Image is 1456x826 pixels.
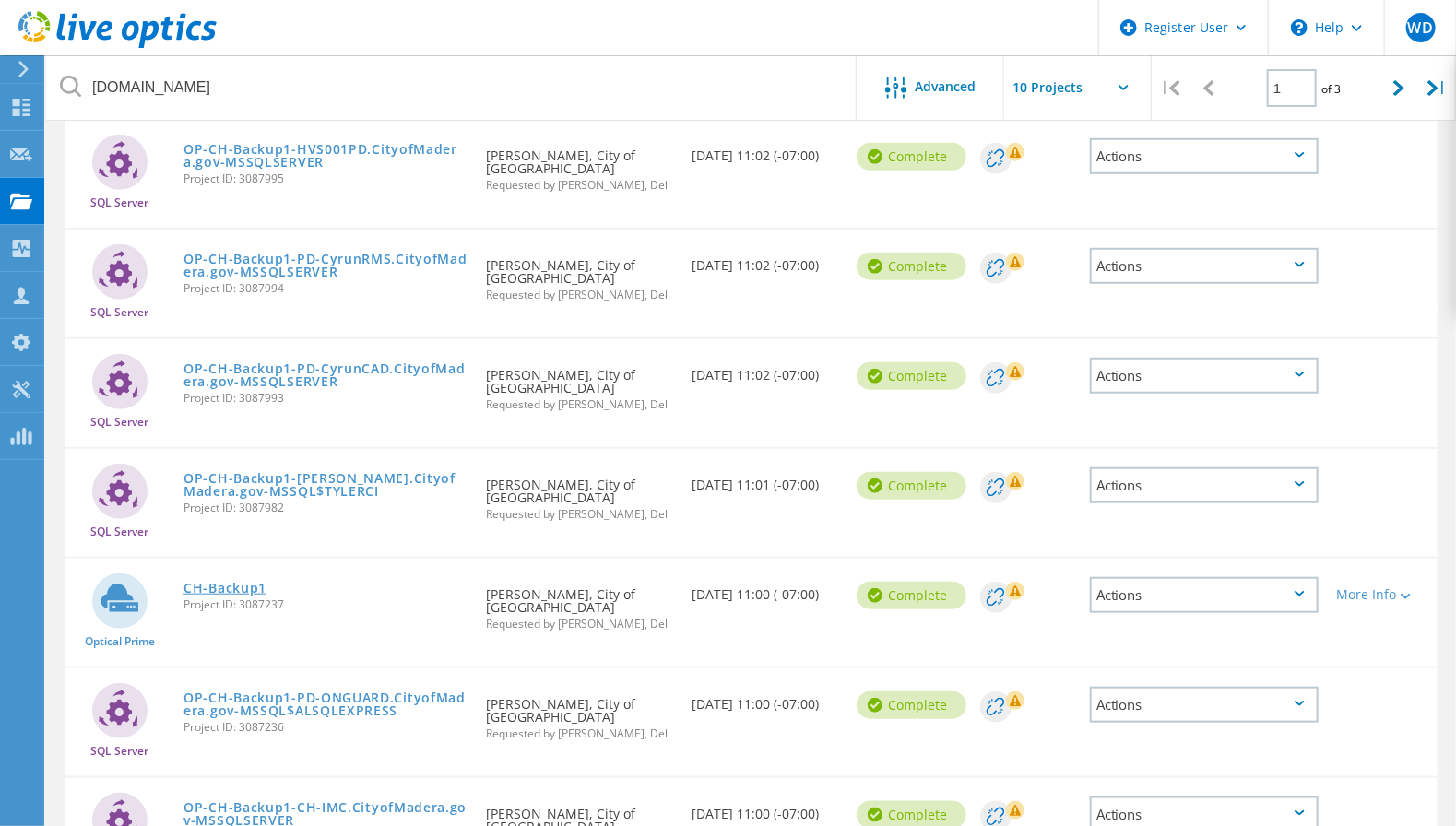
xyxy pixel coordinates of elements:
[1090,358,1319,394] div: Actions
[183,722,468,733] span: Project ID: 3087236
[682,120,847,181] div: [DATE] 11:02 (-07:00)
[183,582,266,595] a: CH-Backup1
[486,180,673,191] span: Requested by [PERSON_NAME], Dell
[486,399,673,410] span: Requested by [PERSON_NAME], Dell
[857,472,966,500] div: Complete
[682,559,847,619] div: [DATE] 11:00 (-07:00)
[682,230,847,290] div: [DATE] 11:02 (-07:00)
[90,526,148,537] span: SQL Server
[477,559,682,648] div: [PERSON_NAME], City of [GEOGRAPHIC_DATA]
[90,307,148,318] span: SQL Server
[477,120,682,209] div: [PERSON_NAME], City of [GEOGRAPHIC_DATA]
[682,449,847,510] div: [DATE] 11:01 (-07:00)
[183,362,468,388] a: OP-CH-Backup1-PD-CyrunCAD.CityofMadera.gov-MSSQLSERVER
[183,472,468,498] a: OP-CH-Backup1-[PERSON_NAME].CityofMadera.gov-MSSQL$TYLERCI
[477,230,682,319] div: [PERSON_NAME], City of [GEOGRAPHIC_DATA]
[1152,55,1190,121] div: |
[1418,55,1456,121] div: |
[90,746,148,757] span: SQL Server
[486,289,673,301] span: Requested by [PERSON_NAME], Dell
[90,417,148,428] span: SQL Server
[1090,138,1319,174] div: Actions
[183,691,468,717] a: OP-CH-Backup1-PD-ONGUARD.CityofMadera.gov-MSSQL$ALSQLEXPRESS
[18,39,217,52] a: Live Optics Dashboard
[916,80,977,93] span: Advanced
[183,283,468,294] span: Project ID: 3087994
[1090,687,1319,723] div: Actions
[857,143,966,171] div: Complete
[46,55,858,120] input: Search projects by name, owner, ID, company, etc
[183,393,468,404] span: Project ID: 3087993
[486,728,673,739] span: Requested by [PERSON_NAME], Dell
[1408,20,1433,35] span: WD
[857,253,966,280] div: Complete
[1090,577,1319,613] div: Actions
[477,668,682,758] div: [PERSON_NAME], City of [GEOGRAPHIC_DATA]
[90,197,148,208] span: SQL Server
[1321,81,1341,97] span: of 3
[857,691,966,719] div: Complete
[183,502,468,513] span: Project ID: 3087982
[183,173,468,184] span: Project ID: 3087995
[1291,19,1308,36] svg: \n
[1090,248,1319,284] div: Actions
[85,636,155,647] span: Optical Prime
[477,339,682,429] div: [PERSON_NAME], City of [GEOGRAPHIC_DATA]
[477,449,682,538] div: [PERSON_NAME], City of [GEOGRAPHIC_DATA]
[1337,588,1428,601] div: More Info
[857,582,966,609] div: Complete
[1090,467,1319,503] div: Actions
[486,619,673,630] span: Requested by [PERSON_NAME], Dell
[183,143,468,169] a: OP-CH-Backup1-HVS001PD.CityofMadera.gov-MSSQLSERVER
[486,509,673,520] span: Requested by [PERSON_NAME], Dell
[857,362,966,390] div: Complete
[682,339,847,400] div: [DATE] 11:02 (-07:00)
[183,253,468,278] a: OP-CH-Backup1-PD-CyrunRMS.CityofMadera.gov-MSSQLSERVER
[183,599,468,610] span: Project ID: 3087237
[682,668,847,729] div: [DATE] 11:00 (-07:00)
